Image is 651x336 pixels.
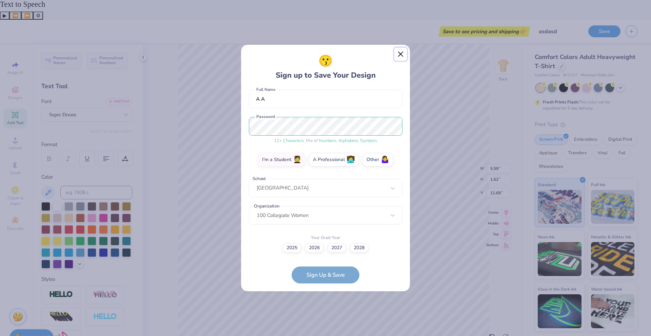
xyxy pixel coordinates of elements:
[249,138,402,144] div: , Mix of , ,
[327,243,346,253] label: 2027
[350,243,369,253] label: 2028
[293,156,301,164] span: 🧑‍🎓
[381,156,389,164] span: 🤷‍♀️
[360,138,377,144] span: Symbols
[362,153,393,166] label: Other
[347,156,355,164] span: 👩‍💻
[309,153,359,166] label: A Professional
[282,243,301,253] label: 2025
[258,153,305,166] label: I'm a Student
[252,176,267,182] label: School
[311,235,340,241] label: Your Grad Year
[318,53,333,70] span: 😗
[305,243,324,253] label: 2026
[338,138,358,144] span: Alphabets
[319,138,336,144] span: Numbers
[276,53,376,81] div: Sign up to Save Your Design
[274,138,304,144] span: 12 + Characters
[394,48,407,61] button: Close
[253,203,280,209] label: Organization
